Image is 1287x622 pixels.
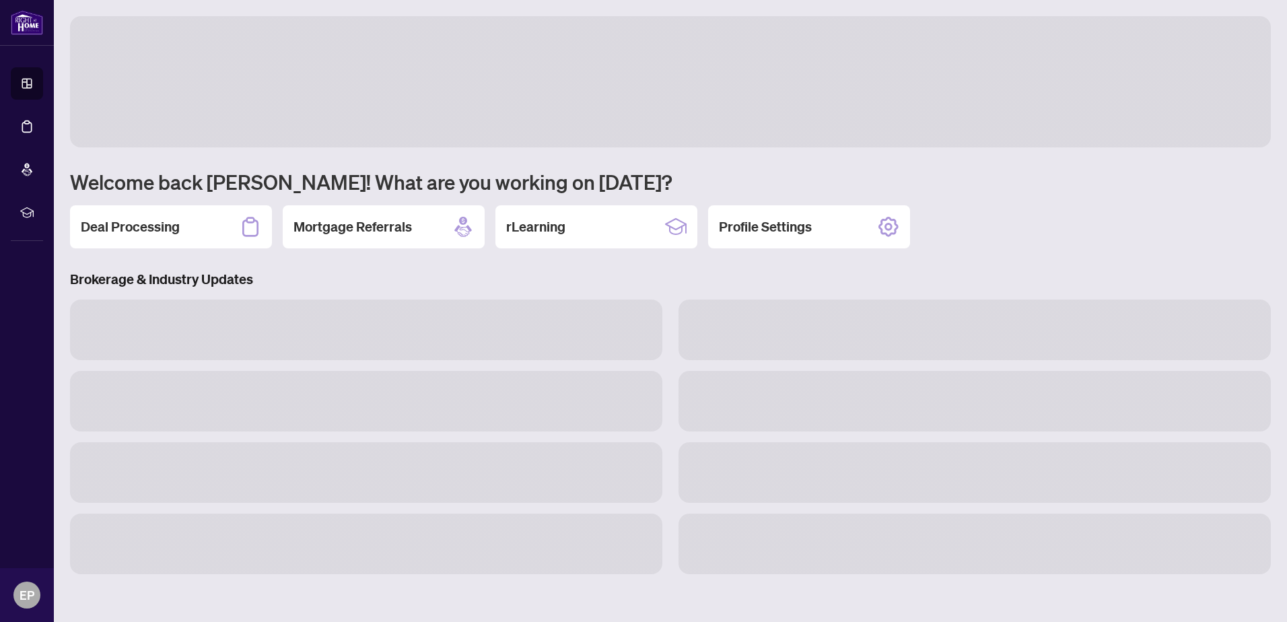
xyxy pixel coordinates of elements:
h2: rLearning [506,217,565,236]
h1: Welcome back [PERSON_NAME]! What are you working on [DATE]? [70,169,1271,195]
span: EP [20,586,34,604]
h2: Deal Processing [81,217,180,236]
h2: Profile Settings [719,217,812,236]
h3: Brokerage & Industry Updates [70,270,1271,289]
img: logo [11,10,43,35]
h2: Mortgage Referrals [293,217,412,236]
